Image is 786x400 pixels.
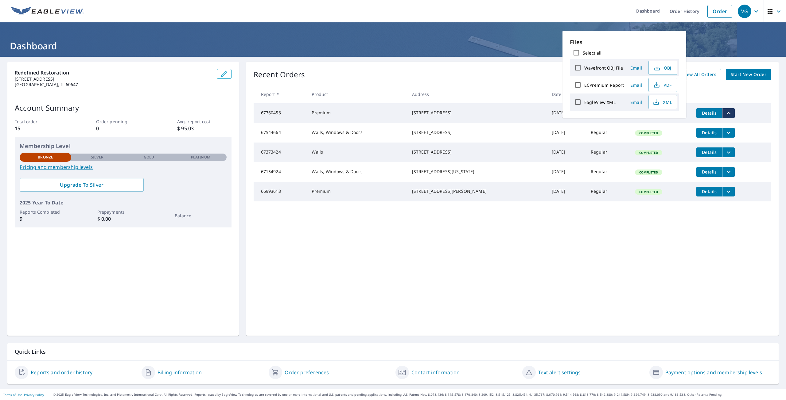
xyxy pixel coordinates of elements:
[652,64,672,71] span: OBJ
[700,189,718,194] span: Details
[25,181,139,188] span: Upgrade To Silver
[696,108,722,118] button: detailsBtn-67760456
[307,85,407,103] th: Product
[177,118,231,125] p: Avg. report cost
[96,125,150,132] p: 0
[24,393,44,397] a: Privacy Policy
[678,69,721,80] a: View All Orders
[683,71,716,78] span: View All Orders
[696,167,722,177] button: detailsBtn-67154924
[20,215,71,223] p: 9
[626,63,646,73] button: Email
[411,369,460,376] a: Contact information
[547,182,586,201] td: [DATE]
[722,147,735,157] button: filesDropdownBtn-67373424
[636,190,662,194] span: Completed
[584,82,624,88] label: ECPremium Report
[254,85,307,103] th: Report #
[20,178,144,192] a: Upgrade To Silver
[20,163,227,171] a: Pricing and membership levels
[412,169,542,175] div: [STREET_ADDRESS][US_STATE]
[20,142,227,150] p: Membership Level
[570,38,679,46] p: Files
[700,149,718,155] span: Details
[15,69,212,76] p: Redefined Restoration
[307,123,407,143] td: Walls, Windows & Doors
[177,125,231,132] p: $ 95.03
[20,199,227,206] p: 2025 Year To Date
[254,69,305,80] p: Recent Orders
[15,348,771,356] p: Quick Links
[738,5,751,18] div: VG
[547,162,586,182] td: [DATE]
[3,393,44,397] p: |
[254,162,307,182] td: 67154924
[91,154,104,160] p: Silver
[412,110,542,116] div: [STREET_ADDRESS]
[307,162,407,182] td: Walls, Windows & Doors
[586,143,630,162] td: Regular
[696,187,722,196] button: detailsBtn-66993613
[97,209,149,215] p: Prepayments
[412,149,542,155] div: [STREET_ADDRESS]
[652,81,672,89] span: PDF
[707,5,732,18] a: Order
[15,118,69,125] p: Total order
[412,188,542,194] div: [STREET_ADDRESS][PERSON_NAME]
[7,40,779,52] h1: Dashboard
[254,182,307,201] td: 66993613
[586,182,630,201] td: Regular
[583,50,601,56] label: Select all
[586,162,630,182] td: Regular
[407,85,547,103] th: Address
[722,128,735,138] button: filesDropdownBtn-67544664
[629,65,644,71] span: Email
[144,154,154,160] p: Gold
[586,123,630,143] td: Regular
[15,82,212,87] p: [GEOGRAPHIC_DATA], IL 60647
[626,97,646,107] button: Email
[547,123,586,143] td: [DATE]
[285,369,329,376] a: Order preferences
[626,80,646,90] button: Email
[629,99,644,105] span: Email
[191,154,210,160] p: Platinum
[726,69,771,80] a: Start New Order
[3,393,22,397] a: Terms of Use
[307,143,407,162] td: Walls
[648,61,677,75] button: OBJ
[722,167,735,177] button: filesDropdownBtn-67154924
[648,95,677,109] button: XML
[158,369,202,376] a: Billing information
[175,212,226,219] p: Balance
[547,103,586,123] td: [DATE]
[307,103,407,123] td: Premium
[412,129,542,135] div: [STREET_ADDRESS]
[53,392,783,397] p: © 2025 Eagle View Technologies, Inc. and Pictometry International Corp. All Rights Reserved. Repo...
[538,369,581,376] a: Text alert settings
[547,143,586,162] td: [DATE]
[636,131,662,135] span: Completed
[722,187,735,196] button: filesDropdownBtn-66993613
[20,209,71,215] p: Reports Completed
[648,78,677,92] button: PDF
[96,118,150,125] p: Order pending
[700,110,718,116] span: Details
[254,103,307,123] td: 67760456
[97,215,149,223] p: $ 0.00
[696,147,722,157] button: detailsBtn-67373424
[722,108,735,118] button: filesDropdownBtn-67760456
[254,143,307,162] td: 67373424
[547,85,586,103] th: Date
[636,150,662,155] span: Completed
[584,99,616,105] label: EagleView XML
[307,182,407,201] td: Premium
[15,76,212,82] p: [STREET_ADDRESS]
[15,125,69,132] p: 15
[38,154,53,160] p: Bronze
[665,369,762,376] a: Payment options and membership levels
[629,82,644,88] span: Email
[31,369,92,376] a: Reports and order history
[11,7,84,16] img: EV Logo
[254,123,307,143] td: 67544664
